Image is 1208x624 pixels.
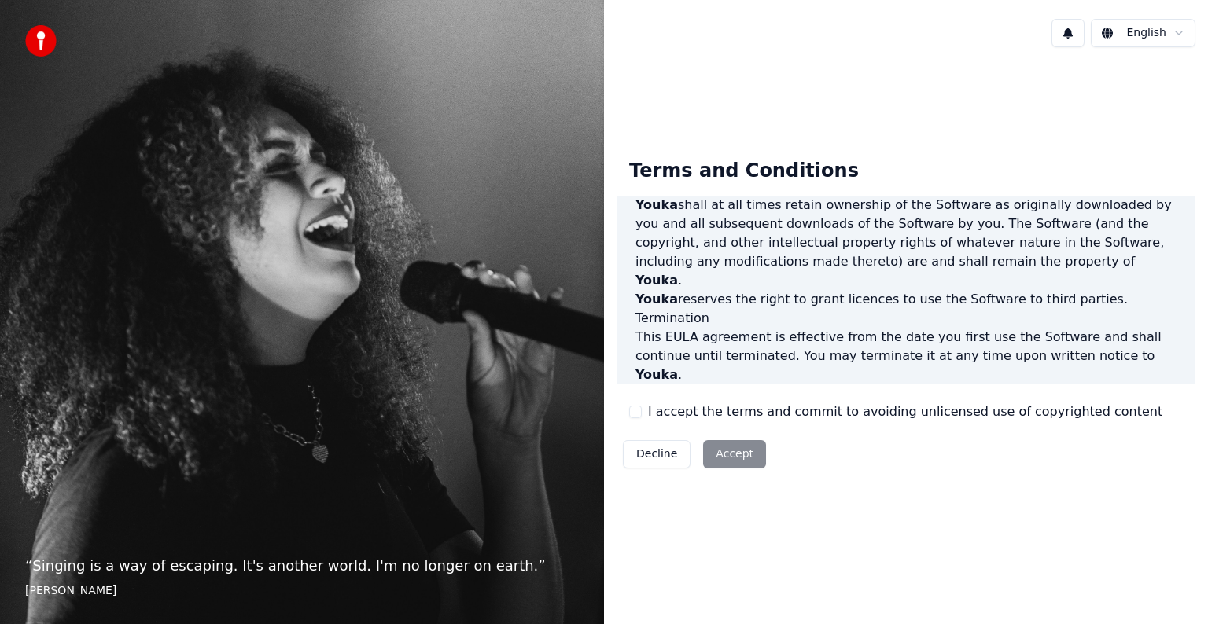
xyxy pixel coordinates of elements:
span: Youka [635,292,678,306]
span: Youka [635,197,678,212]
button: Decline [623,440,691,468]
span: Youka [635,273,678,288]
p: shall at all times retain ownership of the Software as originally downloaded by you and all subse... [635,196,1177,290]
div: Terms and Conditions [617,146,871,196]
label: I accept the terms and commit to avoiding unlicensed use of copyrighted content [648,402,1162,421]
p: This EULA agreement is effective from the date you first use the Software and shall continue unti... [635,328,1177,384]
img: youka [25,25,57,57]
h3: Termination [635,309,1177,328]
p: reserves the right to grant licences to use the Software to third parties. [635,290,1177,309]
span: Youka [635,367,678,382]
footer: [PERSON_NAME] [25,583,579,599]
p: “ Singing is a way of escaping. It's another world. I'm no longer on earth. ” [25,555,579,577]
